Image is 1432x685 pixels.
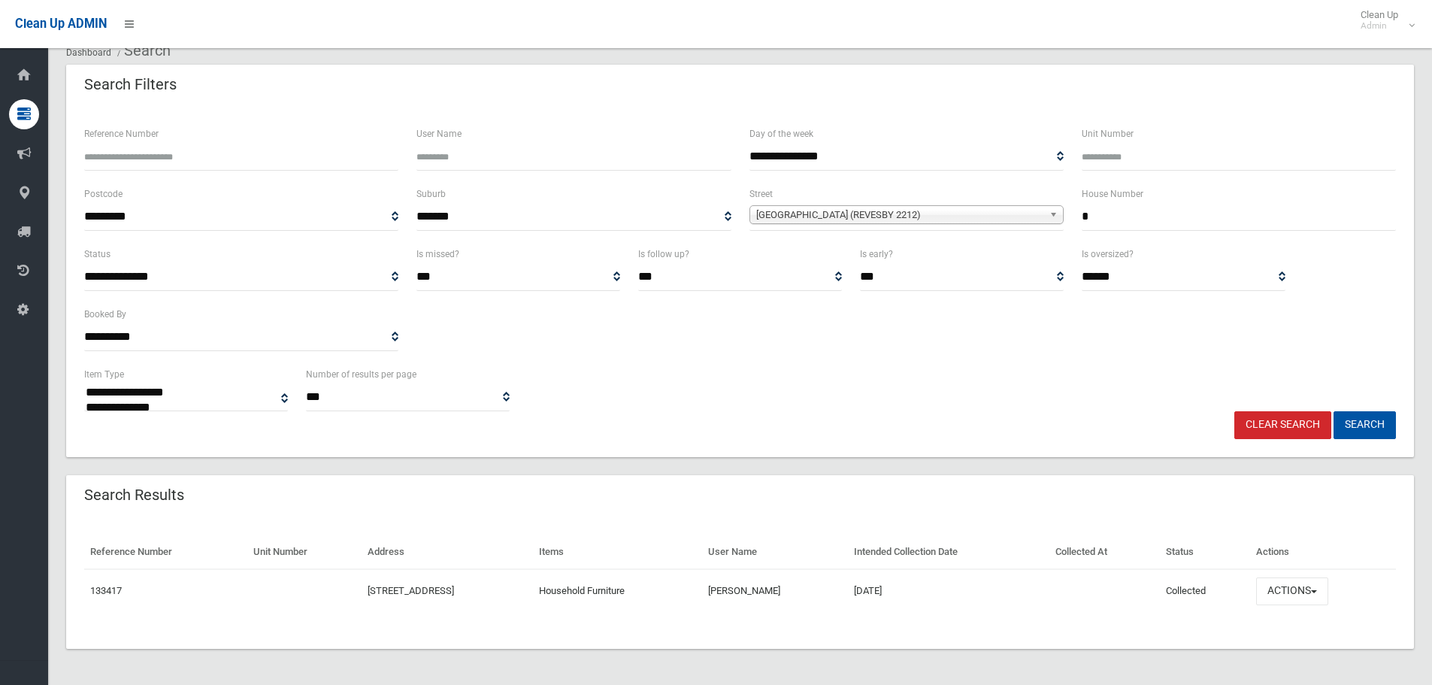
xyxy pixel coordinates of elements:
th: Reference Number [84,535,247,569]
span: Clean Up [1353,9,1413,32]
label: Is early? [860,246,893,262]
label: Day of the week [749,126,813,142]
label: Status [84,246,111,262]
header: Search Results [66,480,202,510]
label: Is oversized? [1082,246,1134,262]
small: Admin [1361,20,1398,32]
span: [GEOGRAPHIC_DATA] (REVESBY 2212) [756,206,1043,224]
td: Household Furniture [533,569,702,613]
a: Dashboard [66,47,111,58]
label: Number of results per page [306,366,416,383]
label: Item Type [84,366,124,383]
th: Collected At [1049,535,1160,569]
label: Reference Number [84,126,159,142]
a: 133417 [90,585,122,596]
header: Search Filters [66,70,195,99]
th: Intended Collection Date [848,535,1049,569]
label: Unit Number [1082,126,1134,142]
a: [STREET_ADDRESS] [368,585,454,596]
th: User Name [702,535,848,569]
label: Suburb [416,186,446,202]
td: [PERSON_NAME] [702,569,848,613]
th: Items [533,535,702,569]
li: Search [114,37,171,65]
label: User Name [416,126,462,142]
button: Search [1334,411,1396,439]
th: Unit Number [247,535,362,569]
td: Collected [1160,569,1250,613]
th: Address [362,535,532,569]
td: [DATE] [848,569,1049,613]
button: Actions [1256,577,1328,605]
label: Is missed? [416,246,459,262]
label: House Number [1082,186,1143,202]
label: Is follow up? [638,246,689,262]
span: Clean Up ADMIN [15,17,107,31]
a: Clear Search [1234,411,1331,439]
label: Street [749,186,773,202]
th: Actions [1250,535,1396,569]
label: Booked By [84,306,126,323]
label: Postcode [84,186,123,202]
th: Status [1160,535,1250,569]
